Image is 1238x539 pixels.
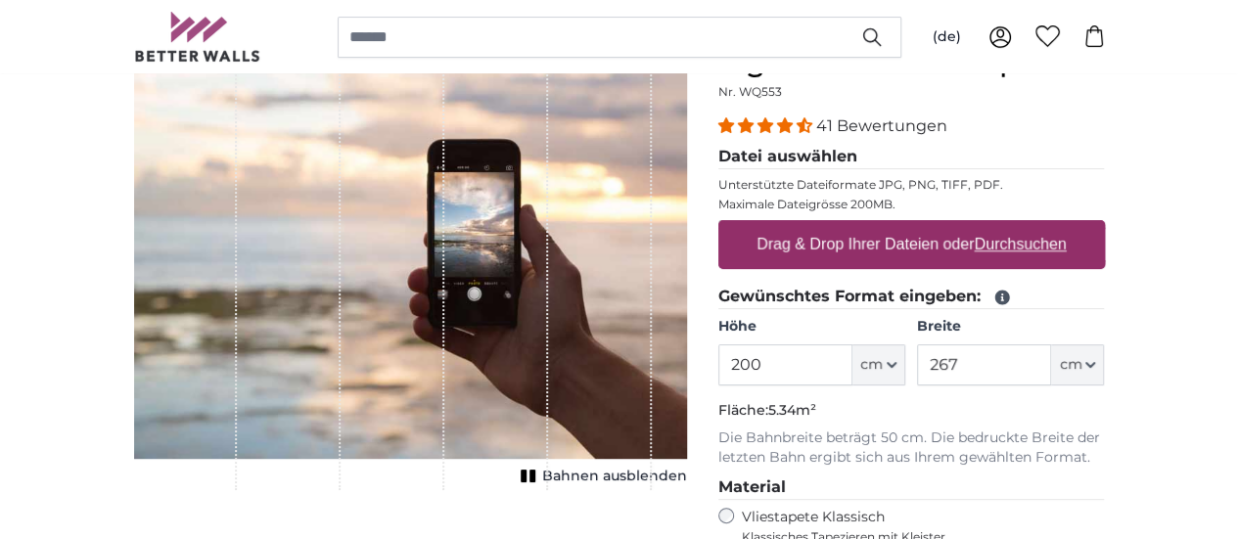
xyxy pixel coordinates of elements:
[718,317,905,337] label: Höhe
[749,225,1075,264] label: Drag & Drop Ihrer Dateien oder
[718,475,1105,500] legend: Material
[718,84,782,99] span: Nr. WQ553
[816,116,947,135] span: 41 Bewertungen
[134,12,261,62] img: Betterwalls
[718,285,1105,309] legend: Gewünschtes Format eingeben:
[718,145,1105,169] legend: Datei auswählen
[1059,355,1081,375] span: cm
[718,177,1105,193] p: Unterstützte Dateiformate JPG, PNG, TIFF, PDF.
[134,44,687,490] div: 1 of 1
[917,20,977,55] button: (de)
[718,116,816,135] span: 4.39 stars
[860,355,883,375] span: cm
[718,428,1105,468] p: Die Bahnbreite beträgt 50 cm. Die bedruckte Breite der letzten Bahn ergibt sich aus Ihrem gewählt...
[718,197,1105,212] p: Maximale Dateigrösse 200MB.
[852,344,905,385] button: cm
[768,401,816,419] span: 5.34m²
[718,401,1105,421] p: Fläche:
[974,236,1066,252] u: Durchsuchen
[1051,344,1104,385] button: cm
[917,317,1104,337] label: Breite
